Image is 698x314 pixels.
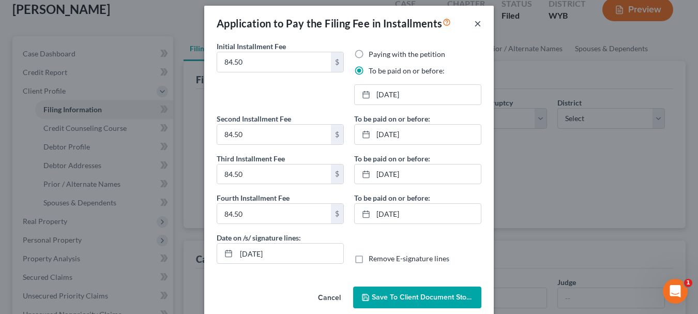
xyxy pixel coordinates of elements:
[331,52,343,72] div: $
[372,293,481,302] span: Save to Client Document Storage
[369,66,445,76] label: To be paid on or before:
[217,192,290,203] label: Fourth Installment Fee
[236,244,343,263] input: MM/DD/YYYY
[354,113,430,124] label: To be paid on or before:
[355,204,481,223] a: [DATE]
[217,113,291,124] label: Second Installment Fee
[217,232,301,243] label: Date on /s/ signature lines:
[355,165,481,184] a: [DATE]
[355,125,481,144] a: [DATE]
[354,153,430,164] label: To be paid on or before:
[331,204,343,223] div: $
[217,153,285,164] label: Third Installment Fee
[354,192,430,203] label: To be paid on or before:
[217,125,331,144] input: 0.00
[331,125,343,144] div: $
[217,41,286,52] label: Initial Installment Fee
[217,165,331,184] input: 0.00
[369,253,449,264] label: Remove E-signature lines
[369,49,445,59] label: Paying with the petition
[331,165,343,184] div: $
[355,85,481,104] a: [DATE]
[310,288,349,308] button: Cancel
[217,52,331,72] input: 0.00
[217,204,331,223] input: 0.00
[684,279,692,287] span: 1
[217,16,451,31] div: Application to Pay the Filing Fee in Installments
[353,287,481,308] button: Save to Client Document Storage
[663,279,688,304] iframe: Intercom live chat
[474,17,481,29] button: ×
